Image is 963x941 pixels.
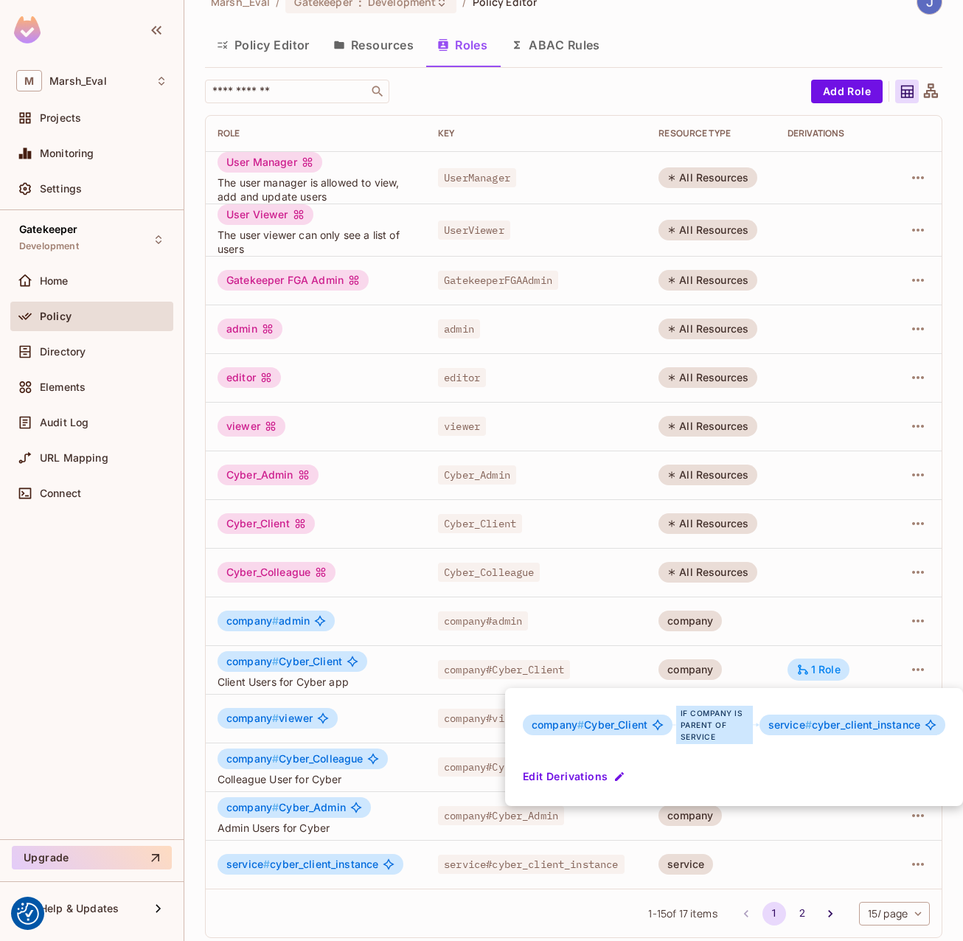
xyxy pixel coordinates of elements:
[523,765,628,788] button: Edit Derivations
[768,719,920,731] span: cyber_client_instance
[676,706,753,744] div: if company is parent of service
[532,719,647,731] span: Cyber_Client
[532,718,584,731] span: company
[17,903,39,925] img: Revisit consent button
[577,718,584,731] span: #
[17,903,39,925] button: Consent Preferences
[768,718,812,731] span: service
[805,718,812,731] span: #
